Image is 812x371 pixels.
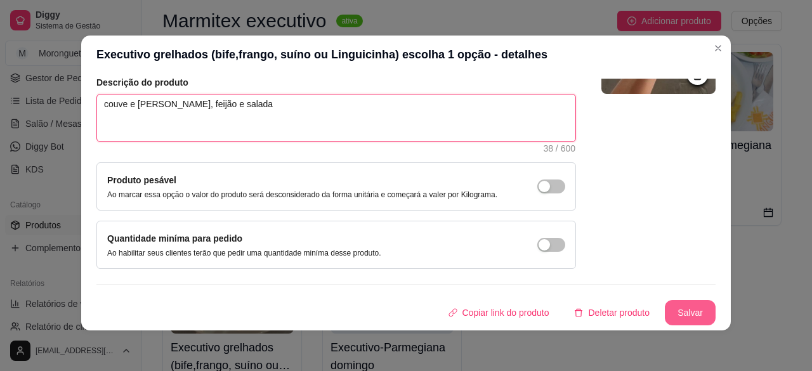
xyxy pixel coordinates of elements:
label: Quantidade miníma para pedido [107,233,242,244]
textarea: couve e [PERSON_NAME], feijão e salada [97,94,575,141]
button: Copiar link do produto [438,300,560,325]
p: Ao habilitar seus clientes terão que pedir uma quantidade miníma desse produto. [107,248,381,258]
button: deleteDeletar produto [564,300,660,325]
button: Close [708,38,728,58]
button: Salvar [665,300,716,325]
header: Executivo grelhados (bife,frango, suíno ou Linguicinha) escolha 1 opção - detalhes [81,36,731,74]
label: Produto pesável [107,175,176,185]
p: Ao marcar essa opção o valor do produto será desconsiderado da forma unitária e começará a valer ... [107,190,497,200]
article: Descrição do produto [96,76,576,89]
span: delete [574,308,583,317]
